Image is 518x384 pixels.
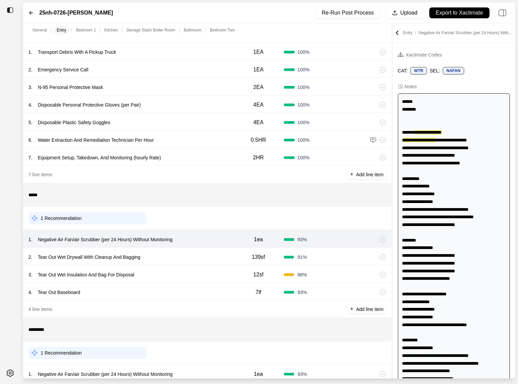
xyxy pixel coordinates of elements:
[297,49,310,55] span: 100 %
[35,65,91,74] p: Emergency Service Call
[35,83,106,92] p: N-95 Personal Protective Mask
[297,137,310,143] span: 100 %
[253,66,264,74] p: 1EA
[297,236,307,243] span: 93 %
[356,171,384,178] p: Add line item
[126,27,175,33] p: Storage Slash Boiler Room
[297,66,310,73] span: 100 %
[350,305,353,313] p: +
[210,27,235,33] p: Bedroom Two
[28,371,32,378] p: 1 .
[495,5,510,20] img: right-panel.svg
[28,271,32,278] p: 3 .
[35,369,175,379] p: Negative Air Fan/air Scrubber (per 24 Hours) Without Monitoring
[356,306,384,313] p: Add line item
[297,254,307,261] span: 91 %
[297,101,310,108] span: 100 %
[35,118,113,127] p: Disposable Plastic Safety Goggles
[35,252,143,262] p: Tear Out Wet Drywall With Cleanup And Bagging
[410,67,427,74] div: WTR
[297,84,310,91] span: 100 %
[28,101,32,108] p: 4 .
[350,171,353,178] p: +
[254,370,263,378] p: 1ea
[297,271,307,278] span: 88 %
[76,27,96,33] p: Bedroom 1
[297,289,307,296] span: 93 %
[403,30,514,36] p: Entry
[28,306,52,313] p: 4 line items
[398,67,408,74] p: CAT:
[430,67,440,74] p: SEL:
[406,51,442,59] div: Xactimate Codes
[28,289,32,296] p: 4 .
[28,236,32,243] p: 1 .
[104,27,118,33] p: Kitchen
[41,349,82,356] p: 1 Recommendation
[35,288,83,297] p: Tear Out Baseboard
[57,27,66,33] p: Entry
[443,67,464,74] div: NAFAN
[253,83,264,91] p: 2EA
[436,9,483,17] p: Export to Xactimate
[347,304,386,314] button: +Add line item
[28,254,32,261] p: 2 .
[370,137,377,143] img: comment
[28,171,52,178] p: 7 line items
[315,7,380,18] button: Re-Run Post Process
[253,101,264,109] p: 4EA
[28,66,32,73] p: 2 .
[35,100,143,110] p: Disposable Personal Protective Gloves (per Pair)
[28,49,32,55] p: 1 .
[28,137,32,143] p: 6 .
[253,48,264,56] p: 1EA
[429,7,490,18] button: Export to Xactimate
[297,371,307,378] span: 93 %
[413,30,419,35] span: /
[7,7,14,14] img: toggle sidebar
[35,47,119,57] p: Transport Debris With A Pickup Truck
[253,271,264,279] p: 12sf
[32,27,47,33] p: General
[39,9,113,17] label: 25nh-0726-[PERSON_NAME]
[35,270,137,279] p: Tear Out Wet Insulation And Bag For Disposal
[28,84,32,91] p: 3 .
[35,135,157,145] p: Water Extraction And Remediation Technician Per Hour
[28,119,32,126] p: 5 .
[28,154,32,161] p: 7 .
[252,253,265,261] p: 139sf
[35,153,164,162] p: Equipment Setup, Takedown, And Monitoring (hourly Rate)
[400,9,418,17] p: Upload
[41,215,82,222] p: 1 Recommendation
[255,288,261,296] p: 7lf
[253,154,264,162] p: 2HR
[347,170,386,179] button: +Add line item
[297,119,310,126] span: 100 %
[253,118,264,127] p: 4EA
[251,136,266,144] p: 0.5HR
[405,83,417,90] div: Notes
[297,154,310,161] span: 100 %
[322,9,374,17] p: Re-Run Post Process
[386,7,424,18] button: Upload
[35,235,175,244] p: Negative Air Fan/air Scrubber (per 24 Hours) Without Monitoring
[184,27,201,33] p: Bathroom
[254,235,263,244] p: 1ea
